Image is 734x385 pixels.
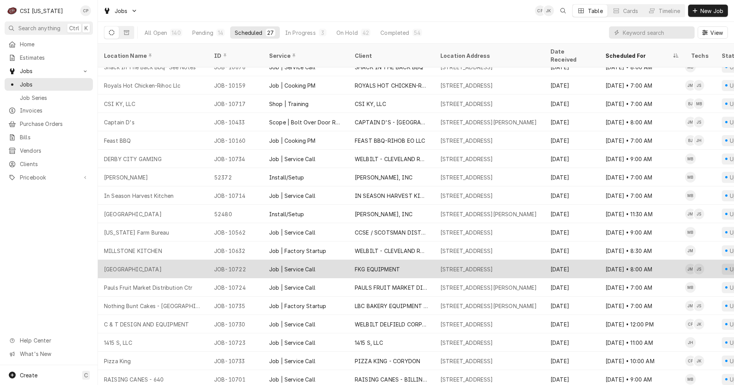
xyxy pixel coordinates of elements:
[440,228,493,237] div: [STREET_ADDRESS]
[440,210,537,218] div: [STREET_ADDRESS][PERSON_NAME]
[599,315,685,333] div: [DATE] • 12:00 PM
[623,7,638,15] div: Cards
[544,333,599,352] div: [DATE]
[693,356,704,366] div: Jeff Kuehl's Avatar
[214,52,255,60] div: ID
[208,297,263,315] div: JOB-10735
[104,52,200,60] div: Location Name
[20,133,89,141] span: Bills
[104,247,162,255] div: MILLSTONE KITCHEN
[355,192,428,200] div: IN SEASON HARVEST KITCHEN
[544,223,599,241] div: [DATE]
[685,190,696,201] div: MB
[685,172,696,183] div: MB
[269,210,304,218] div: Install/Setup
[355,339,383,347] div: 1415 S, LLC
[104,320,189,328] div: C & T DESIGN AND EQUIPMENT
[599,76,685,95] div: [DATE] • 7:00 AM
[104,173,148,181] div: [PERSON_NAME]
[208,186,263,205] div: JOB-10714
[7,5,18,16] div: CSI Kentucky's Avatar
[104,118,135,126] div: Captain D's
[543,5,554,16] div: Jeff Kuehl's Avatar
[355,173,412,181] div: [PERSON_NAME], INC
[599,150,685,168] div: [DATE] • 9:00 AM
[685,356,696,366] div: Craig Pierce's Avatar
[7,5,18,16] div: C
[208,223,263,241] div: JOB-10562
[355,302,428,310] div: LBC BAKERY EQUIPMENT WARRANTY
[336,29,358,37] div: On Hold
[269,284,315,292] div: Job | Service Call
[693,98,704,109] div: MB
[355,375,428,383] div: RAISING CANES - BILLING ACCOUNT
[440,137,493,145] div: [STREET_ADDRESS]
[693,264,704,274] div: Jesus Salas's Avatar
[208,95,263,113] div: JOB-10717
[599,186,685,205] div: [DATE] • 7:00 AM
[20,336,88,344] span: Help Center
[355,228,428,237] div: CCSE / SCOTSMAN DISTRIBUTOR
[104,210,162,218] div: [GEOGRAPHIC_DATA]
[685,282,696,293] div: MB
[355,137,425,145] div: FEAST BBQ-RIHOB EO LLC
[208,205,263,223] div: 52480
[685,319,696,330] div: CP
[208,241,263,260] div: JOB-10632
[355,247,428,255] div: WELBILT - CLEVELAND RANGE
[355,52,427,60] div: Client
[208,168,263,186] div: 52372
[80,5,91,16] div: CP
[544,352,599,370] div: [DATE]
[355,100,386,108] div: CSI KY, LLC
[20,94,89,102] span: Job Series
[5,38,93,51] a: Home
[599,260,685,278] div: [DATE] • 8:00 AM
[269,247,326,255] div: Job | Factory Startup
[208,352,263,370] div: JOB-10733
[269,82,316,90] div: Job | Cooking PM
[269,173,304,181] div: Install/Setup
[355,265,400,273] div: FKG EQUIPMENT
[685,264,696,274] div: Jay Maiden's Avatar
[693,356,704,366] div: JK
[5,334,93,347] a: Go to Help Center
[440,82,493,90] div: [STREET_ADDRESS]
[693,319,704,330] div: Jeff Kuehl's Avatar
[440,173,493,181] div: [STREET_ADDRESS]
[104,339,132,347] div: 1415 S, LLC
[104,82,180,90] div: Royals Hot Chicken-Rihoc Llc
[172,29,180,37] div: 140
[693,117,704,127] div: JS
[104,100,135,108] div: CSI KY, LLC
[693,98,704,109] div: Matt Brewington's Avatar
[685,264,696,274] div: JM
[208,131,263,150] div: JOB-10160
[269,339,315,347] div: Job | Service Call
[544,76,599,95] div: [DATE]
[5,131,93,144] a: Bills
[355,357,420,365] div: PIZZA KING - CORYDON
[623,26,691,39] input: Keyword search
[104,228,169,237] div: [US_STATE] Farm Bureau
[599,352,685,370] div: [DATE] • 10:00 AM
[269,228,315,237] div: Job | Service Call
[440,265,493,273] div: [STREET_ADDRESS]
[320,29,325,37] div: 3
[355,82,428,90] div: ROYALS HOT CHICKEN-RIHOC LLC
[693,135,704,146] div: Jeff Hartley's Avatar
[685,209,696,219] div: Jay Maiden's Avatar
[440,155,493,163] div: [STREET_ADDRESS]
[599,278,685,297] div: [DATE] • 7:00 AM
[362,29,369,37] div: 42
[20,173,78,181] span: Pricebook
[440,357,493,365] div: [STREET_ADDRESS]
[544,205,599,223] div: [DATE]
[104,302,202,310] div: Nothing Bunt Cakes - [GEOGRAPHIC_DATA]
[440,320,493,328] div: [STREET_ADDRESS]
[544,186,599,205] div: [DATE]
[599,113,685,131] div: [DATE] • 8:00 AM
[693,264,704,274] div: JS
[685,190,696,201] div: Matt Brewington's Avatar
[440,375,493,383] div: [STREET_ADDRESS]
